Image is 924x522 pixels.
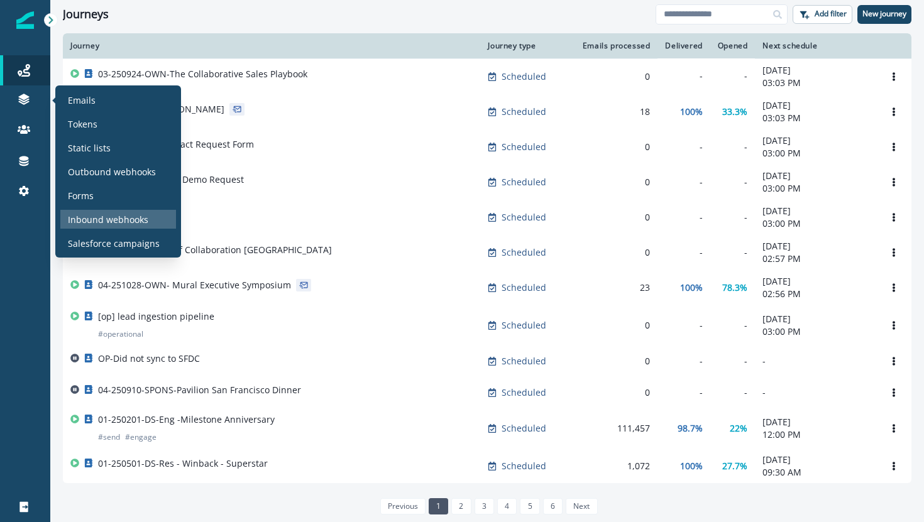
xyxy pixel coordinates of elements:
div: - [718,246,748,259]
div: - [665,355,702,367]
p: 03:00 PM [762,325,869,338]
div: 0 [580,141,651,153]
img: Inflection [16,11,34,29]
a: Static lists [60,138,176,157]
p: [DATE] [762,64,869,77]
a: 05-25-Support Contact Request FormScheduled0--[DATE]03:00 PMOptions [63,129,911,165]
div: Next schedule [762,41,869,51]
p: [DATE] [762,240,869,253]
p: # operational [98,328,143,340]
div: - [718,70,748,82]
p: [DATE] [762,275,869,288]
p: [DATE] [762,205,869,217]
a: Page 4 [497,498,517,514]
div: - [718,355,748,367]
a: Forms [60,186,176,205]
div: 1,072 [580,460,651,472]
a: OP-Did not sync to SFDCScheduled0---Options [63,345,911,377]
button: Options [884,102,904,121]
a: Inbound webhooks [60,210,176,229]
p: [DATE] [762,454,869,466]
p: Add filter [815,9,847,18]
p: Scheduled [502,106,546,118]
a: Next page [566,498,597,514]
p: 33.3% [722,106,747,118]
p: 03:00 PM [762,147,869,160]
p: 121125-OWN- Art of Collaboration [GEOGRAPHIC_DATA] [98,244,332,256]
div: 0 [580,70,651,83]
p: 78.3% [722,281,747,294]
a: 03-250924-OWN-The Collaborative Sales PlaybookScheduled0--[DATE]03:03 PMOptions [63,58,911,94]
p: Outbound webhooks [68,165,156,178]
a: Tokens [60,114,176,133]
p: 03:00 PM [762,217,869,230]
p: 03:03 PM [762,112,869,124]
a: Page 5 [520,498,539,514]
div: Journey [70,41,473,51]
button: Options [884,419,904,438]
p: # engage [125,431,157,443]
p: 100% [680,460,703,472]
p: 02:56 PM [762,288,869,300]
div: - [665,211,702,224]
p: Scheduled [502,355,546,367]
p: 27.7% [722,460,747,472]
p: Scheduled [502,211,546,224]
p: Scheduled [502,176,546,188]
div: - [665,319,702,332]
p: Static lists [68,141,111,155]
button: Options [884,208,904,227]
button: Options [884,457,904,476]
div: 18 [580,106,651,118]
p: New journey [862,9,906,18]
div: - [665,141,702,153]
p: 09:30 AM [762,466,869,479]
button: New journey [857,5,911,24]
div: - [718,141,748,153]
button: Options [884,138,904,156]
div: 111,457 [580,422,651,435]
p: Scheduled [502,246,546,259]
a: 01-250201-DS-Eng -Milestone Anniversary#send#engageScheduled111,45798.7%22%[DATE]12:00 PMOptions [63,408,911,449]
h1: Journeys [63,8,109,21]
p: Scheduled [502,319,546,332]
button: Options [884,383,904,402]
div: 0 [580,355,651,367]
div: 0 [580,246,651,259]
div: - [718,176,748,188]
div: - [665,70,702,82]
p: 02:57 PM [762,253,869,265]
p: 12:00 PM [762,428,869,441]
a: Page 1 is your current page [429,498,448,514]
div: 23 [580,281,651,294]
div: Journey type [488,41,564,51]
div: Delivered [665,41,702,51]
button: Options [884,278,904,297]
p: [DATE] [762,313,869,325]
p: Forms [68,189,94,202]
a: Outbound webhooks [60,162,176,181]
p: 03:00 PM [762,182,869,195]
div: 0 [580,386,651,399]
a: 05-25-Miro Takeout Demo RequestScheduled0--[DATE]03:00 PMOptions [63,165,911,200]
div: - [665,246,702,259]
button: Options [884,173,904,192]
p: Scheduled [502,422,546,435]
p: 01-250501-DS-Res - Winback - Superstar [98,457,268,470]
p: [DATE] [762,99,869,112]
ul: Pagination [377,498,598,514]
p: 03:03 PM [762,77,869,89]
div: - [665,386,702,399]
p: 01-250201-DS-Eng -Milestone Anniversary [98,413,275,426]
div: 0 [580,176,651,188]
div: Opened [718,41,748,51]
p: OP-Did not sync to SFDC [98,352,200,365]
p: 100% [680,106,703,118]
a: Page 2 [451,498,471,514]
p: Tokens [68,117,97,131]
p: - [762,386,869,399]
p: Scheduled [502,70,546,83]
p: [DATE] [762,134,869,147]
div: 0 [580,211,651,224]
p: Scheduled [502,386,546,399]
